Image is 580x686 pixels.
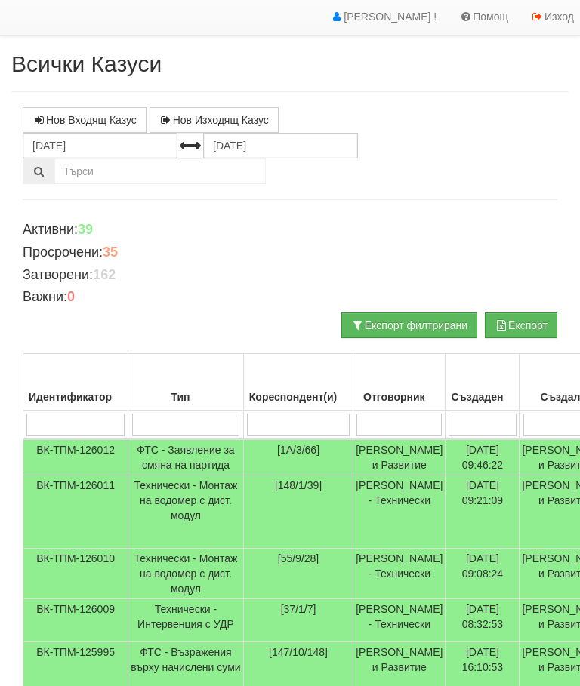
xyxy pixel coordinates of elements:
div: Кореспондент(и) [246,386,350,408]
td: ВК-ТПМ-126009 [23,599,128,642]
b: 39 [78,222,93,237]
b: 0 [67,289,75,304]
h4: Просрочени: [23,245,557,260]
td: Технически - Монтаж на водомер с дист. модул [128,549,244,599]
b: 35 [103,245,118,260]
span: [37/1/7] [281,603,316,615]
div: Отговорник [356,386,443,408]
div: Тип [131,386,241,408]
td: Технически - Монтаж на водомер с дист. модул [128,475,244,549]
span: [147/10/148] [269,646,328,658]
td: [PERSON_NAME] - Технически [353,599,446,642]
a: Нов Входящ Казус [23,107,147,133]
td: Технически - Интервенция с УДР [128,599,244,642]
h4: Активни: [23,223,557,238]
h4: Важни: [23,290,557,305]
input: Търсене по Идентификатор, Бл/Вх/Ап, Тип, Описание, Моб. Номер, Имейл, Файл, Коментар, [54,158,266,184]
td: [PERSON_NAME] и Развитие [353,439,446,475]
h4: Затворени: [23,268,557,283]
b: 162 [93,267,116,282]
td: [DATE] 09:21:09 [446,475,520,549]
td: ВК-ТПМ-126010 [23,549,128,599]
button: Експорт филтрирани [341,312,477,338]
button: Експорт [485,312,557,338]
a: Нов Изходящ Казус [150,107,279,133]
th: Идентификатор: No sort applied, activate to apply an ascending sort [23,354,128,411]
td: [PERSON_NAME] - Технически [353,549,446,599]
td: [DATE] 08:32:53 [446,599,520,642]
th: Кореспондент(и): No sort applied, activate to apply an ascending sort [243,354,353,411]
div: Създаден [448,386,517,408]
th: Тип: No sort applied, activate to apply an ascending sort [128,354,244,411]
span: [55/9/28] [278,552,319,564]
td: [DATE] 09:46:22 [446,439,520,475]
td: [DATE] 09:08:24 [446,549,520,599]
th: Отговорник: No sort applied, activate to apply an ascending sort [353,354,446,411]
th: Създаден: No sort applied, activate to apply an ascending sort [446,354,520,411]
span: [148/1/39] [275,479,322,491]
td: [PERSON_NAME] - Технически [353,475,446,549]
h2: Всички Казуси [11,51,569,76]
td: ФТС - Заявление за смяна на партида [128,439,244,475]
div: Идентификатор [26,386,125,408]
span: [1А/3/66] [277,444,319,456]
td: ВК-ТПМ-126011 [23,475,128,549]
td: ВК-ТПМ-126012 [23,439,128,475]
